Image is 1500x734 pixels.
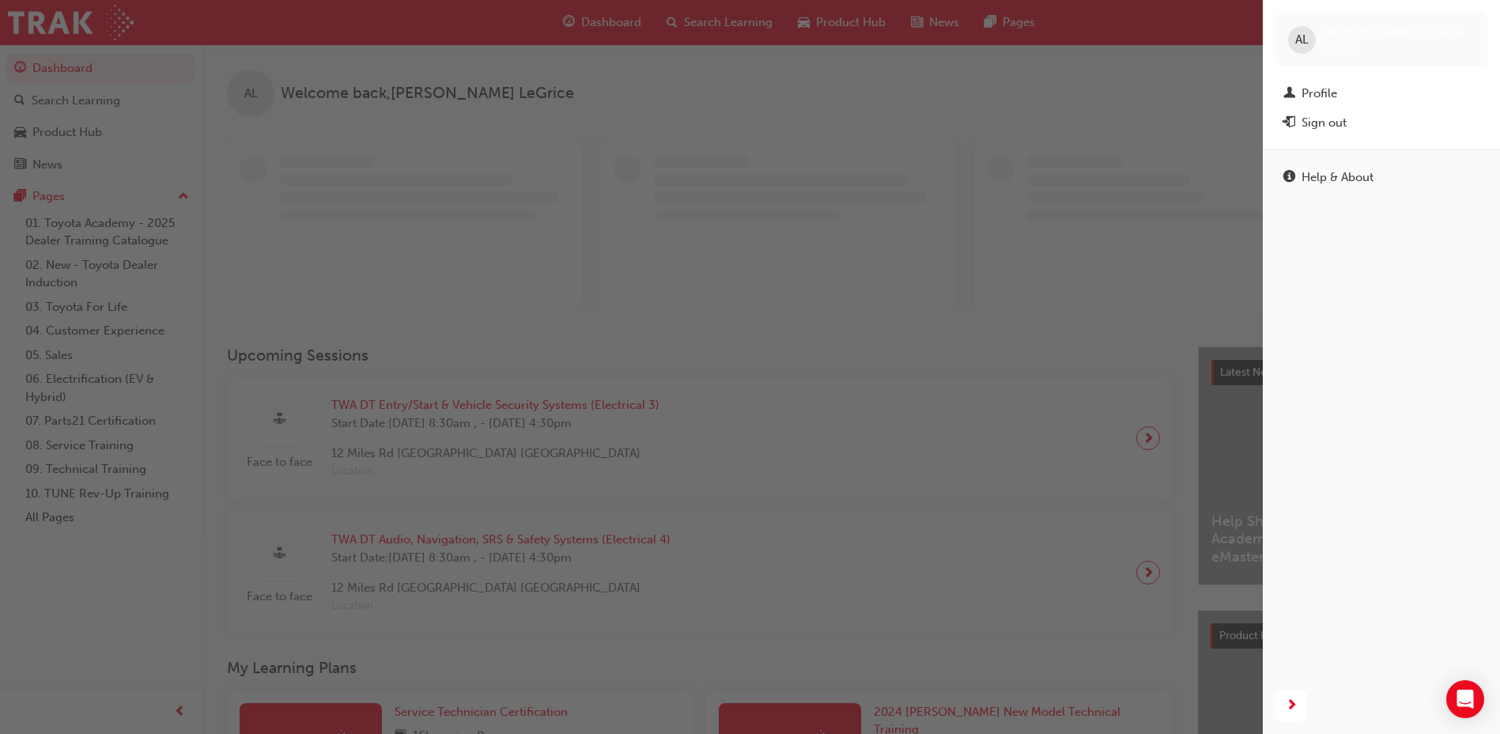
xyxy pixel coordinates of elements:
[1275,108,1487,138] button: Sign out
[1302,114,1347,132] div: Sign out
[1283,116,1295,131] span: exit-icon
[1446,680,1484,718] div: Open Intercom Messenger
[1302,85,1337,103] div: Profile
[1275,163,1487,192] a: Help & About
[1295,31,1309,49] span: AL
[1286,696,1298,716] span: next-icon
[1283,171,1295,185] span: info-icon
[1302,168,1373,187] div: Help & About
[1275,79,1487,108] a: Profile
[1283,87,1295,101] span: man-icon
[1322,25,1462,40] span: [PERSON_NAME] LeGrice
[1322,40,1361,54] span: 643605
